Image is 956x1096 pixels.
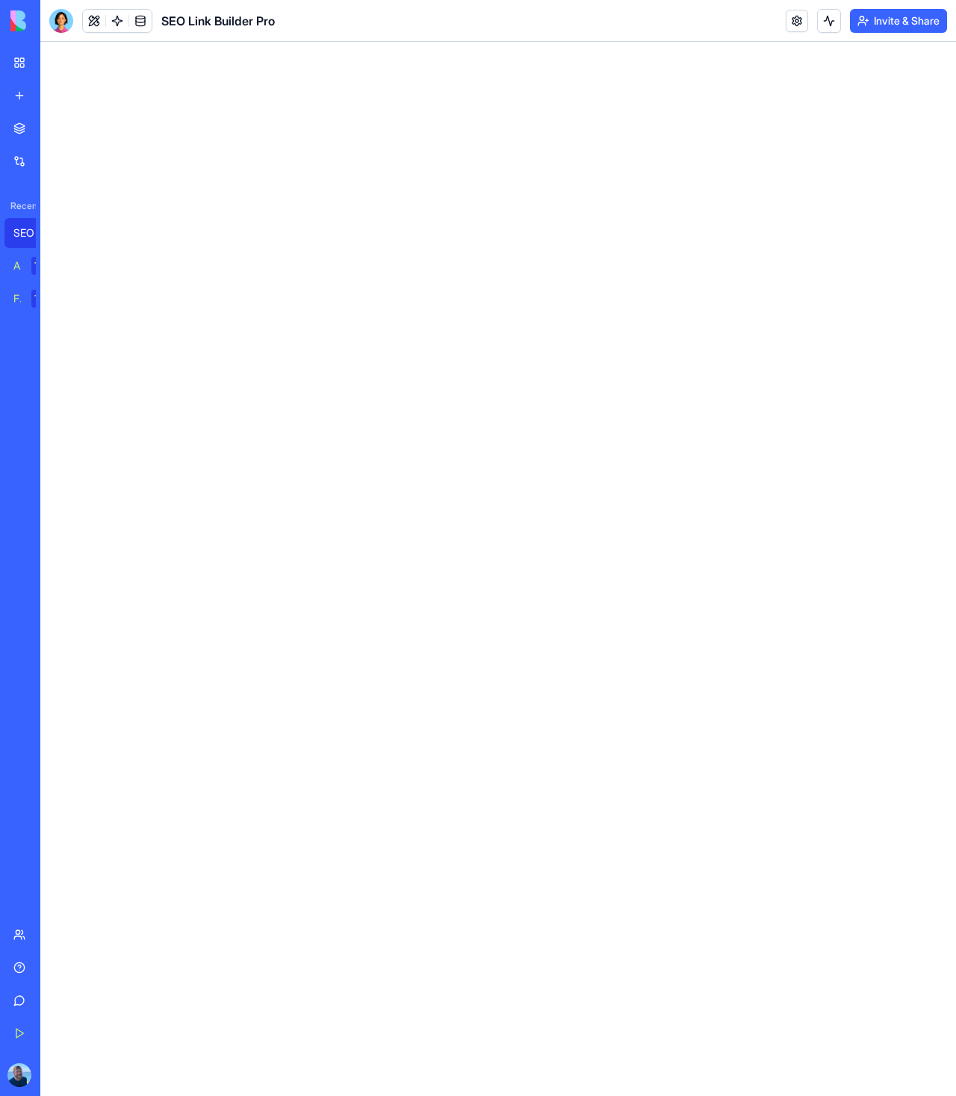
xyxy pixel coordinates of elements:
[13,225,55,240] div: SEO Link Builder Pro
[10,10,103,31] img: logo
[4,251,64,281] a: AI Logo GeneratorTRY
[161,12,275,30] span: SEO Link Builder Pro
[31,257,55,275] div: TRY
[850,9,947,33] button: Invite & Share
[4,218,64,248] a: SEO Link Builder Pro
[4,200,36,212] span: Recent
[13,258,21,273] div: AI Logo Generator
[13,291,21,306] div: Feedback Form
[7,1063,31,1087] img: ACg8ocID4sZXUQ49oIj6yjTwxJKIjQdeAAPKfiyw3S63Rs9nw-o5cxw-dw=s96-c
[4,284,64,314] a: Feedback FormTRY
[31,290,55,308] div: TRY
